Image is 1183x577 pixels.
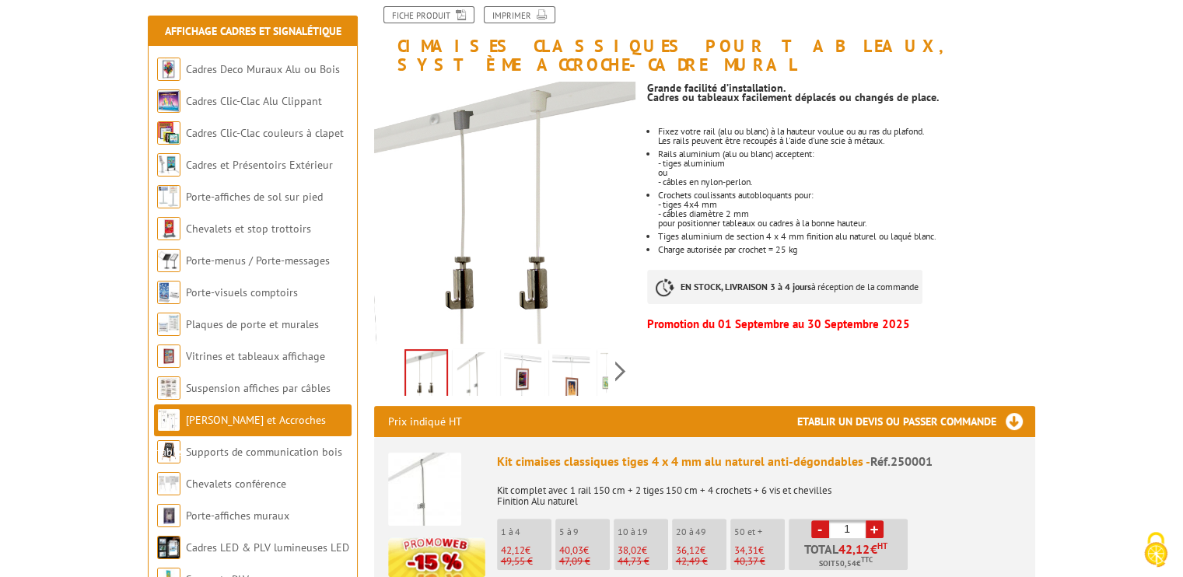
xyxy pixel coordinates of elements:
p: Total [793,543,908,570]
span: 34,31 [734,544,758,557]
a: Vitrines et tableaux affichage [186,349,325,363]
a: Porte-affiches muraux [186,509,289,523]
button: Cookies (fenêtre modale) [1129,524,1183,577]
p: - câbles en nylon-perlon. [658,177,1034,187]
strong: EN STOCK, LIVRAISON 3 à 4 jours [681,281,811,292]
p: 1 à 4 [501,526,551,537]
span: € [870,543,877,555]
p: Rails aluminium (alu ou blanc) acceptent: [658,149,1034,159]
p: Crochets coulissants autobloquants pour: [658,191,1034,200]
span: 40,03 [559,544,583,557]
span: Soit € [819,558,873,570]
img: Porte-menus / Porte-messages [157,249,180,272]
p: € [734,545,785,556]
p: 40,37 € [734,556,785,567]
span: 50,54 [835,558,856,570]
a: Suspension affiches par câbles [186,381,331,395]
span: Réf.250001 [870,453,933,469]
img: cimaises_classiques_pour_tableaux_systeme_accroche_cadre_250001_1bis.jpg [504,352,541,400]
p: 44,73 € [618,556,668,567]
li: Tiges aluminium de section 4 x 4 mm finition alu naturel ou laqué blanc. [658,232,1034,241]
img: Porte-affiches de sol sur pied [157,185,180,208]
img: Kit cimaises classiques tiges 4 x 4 mm alu naturel anti-dégondables [388,453,461,526]
p: Promotion du 01 Septembre au 30 Septembre 2025 [647,320,1034,329]
p: - câbles diamètre 2 mm [658,209,1034,219]
p: - tiges 4x4 mm [658,200,1034,209]
a: Porte-affiches de sol sur pied [186,190,323,204]
span: Next [613,358,628,384]
li: Charge autorisée par crochet = 25 kg [658,245,1034,254]
p: Cadres ou tableaux facilement déplacés ou changés de place. [647,93,1034,102]
p: € [501,545,551,556]
p: pour positionner tableaux ou cadres à la bonne hauteur. [658,219,1034,228]
p: 47,09 € [559,556,610,567]
p: 49,55 € [501,556,551,567]
a: Cadres Clic-Clac couleurs à clapet [186,126,344,140]
img: Suspension affiches par câbles [157,376,180,400]
img: Vitrines et tableaux affichage [157,344,180,368]
img: Porte-visuels comptoirs [157,281,180,304]
a: Cadres Deco Muraux Alu ou Bois [186,62,340,76]
img: Plaques de porte et murales [157,313,180,336]
a: Cadres et Présentoirs Extérieur [186,158,333,172]
img: Cadres Clic-Clac Alu Clippant [157,89,180,113]
img: Cadres LED & PLV lumineuses LED [157,536,180,559]
p: 10 à 19 [618,526,668,537]
a: Chevalets et stop trottoirs [186,222,311,236]
sup: TTC [861,555,873,564]
p: Prix indiqué HT [388,406,462,437]
a: Cadres LED & PLV lumineuses LED [186,540,349,554]
a: Porte-menus / Porte-messages [186,254,330,268]
p: ou [658,168,1034,177]
a: + [866,520,884,538]
p: € [618,545,668,556]
h3: Etablir un devis ou passer commande [797,406,1035,437]
img: 250004_250003_kit_cimaise_cable_nylon_perlon.jpg [374,82,636,344]
p: Kit complet avec 1 rail 150 cm + 2 tiges 150 cm + 4 crochets + 6 vis et chevilles Finition Alu na... [497,474,1021,507]
img: cimaises_classiques_pour_tableaux_systeme_accroche_cadre_250001_4bis.jpg [552,352,590,400]
div: Kit cimaises classiques tiges 4 x 4 mm alu naturel anti-dégondables - [497,453,1021,470]
p: - tiges aluminium [658,159,1034,168]
p: à réception de la commande [647,270,922,304]
a: - [811,520,829,538]
a: Porte-visuels comptoirs [186,285,298,299]
img: Porte-affiches muraux [157,504,180,527]
span: 42,12 [501,544,525,557]
span: 38,02 [618,544,642,557]
img: Cimaises et Accroches tableaux [157,408,180,432]
img: Cadres et Présentoirs Extérieur [157,153,180,177]
p: € [559,545,610,556]
a: Chevalets conférence [186,477,286,491]
p: Les rails peuvent être recoupés à l'aide d'une scie à métaux. [658,136,1034,145]
img: Cookies (fenêtre modale) [1136,530,1175,569]
a: Cadres Clic-Clac Alu Clippant [186,94,322,108]
img: 250001_250002_kit_cimaise_accroche_anti_degondable.jpg [456,352,493,400]
p: 5 à 9 [559,526,610,537]
a: Affichage Cadres et Signalétique [165,24,341,38]
a: Imprimer [484,6,555,23]
img: Cadres Clic-Clac couleurs à clapet [157,121,180,145]
img: Chevalets et stop trottoirs [157,217,180,240]
a: [PERSON_NAME] et Accroches tableaux [157,413,326,459]
span: 42,12 [838,543,870,555]
img: Chevalets conférence [157,472,180,495]
img: 250014_rail_alu_horizontal_tiges_cables.jpg [600,352,638,400]
span: 36,12 [676,544,700,557]
p: Fixez votre rail (alu ou blanc) à la hauteur voulue ou au ras du plafond. [658,127,1034,136]
p: 42,49 € [676,556,726,567]
a: Fiche produit [383,6,474,23]
p: 20 à 49 [676,526,726,537]
a: Supports de communication bois [186,445,342,459]
img: Cadres Deco Muraux Alu ou Bois [157,58,180,81]
a: Plaques de porte et murales [186,317,319,331]
p: Grande facilité d’installation. [647,83,1034,93]
sup: HT [877,540,887,551]
img: 250004_250003_kit_cimaise_cable_nylon_perlon.jpg [406,351,446,399]
p: € [676,545,726,556]
p: 50 et + [734,526,785,537]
